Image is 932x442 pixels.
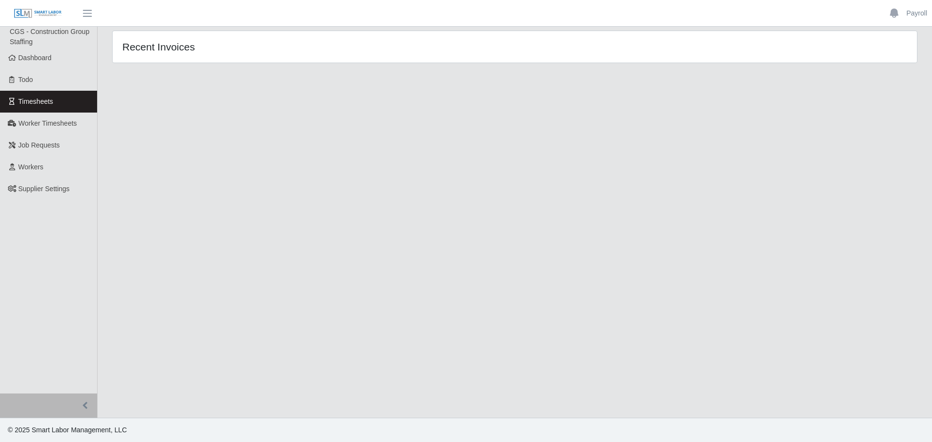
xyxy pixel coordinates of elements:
[18,76,33,83] span: Todo
[18,98,53,105] span: Timesheets
[18,185,70,193] span: Supplier Settings
[8,426,127,434] span: © 2025 Smart Labor Management, LLC
[14,8,62,19] img: SLM Logo
[18,141,60,149] span: Job Requests
[18,163,44,171] span: Workers
[18,119,77,127] span: Worker Timesheets
[122,41,441,53] h4: Recent Invoices
[18,54,52,62] span: Dashboard
[906,8,927,18] a: Payroll
[10,28,89,46] span: CGS - Construction Group Staffing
